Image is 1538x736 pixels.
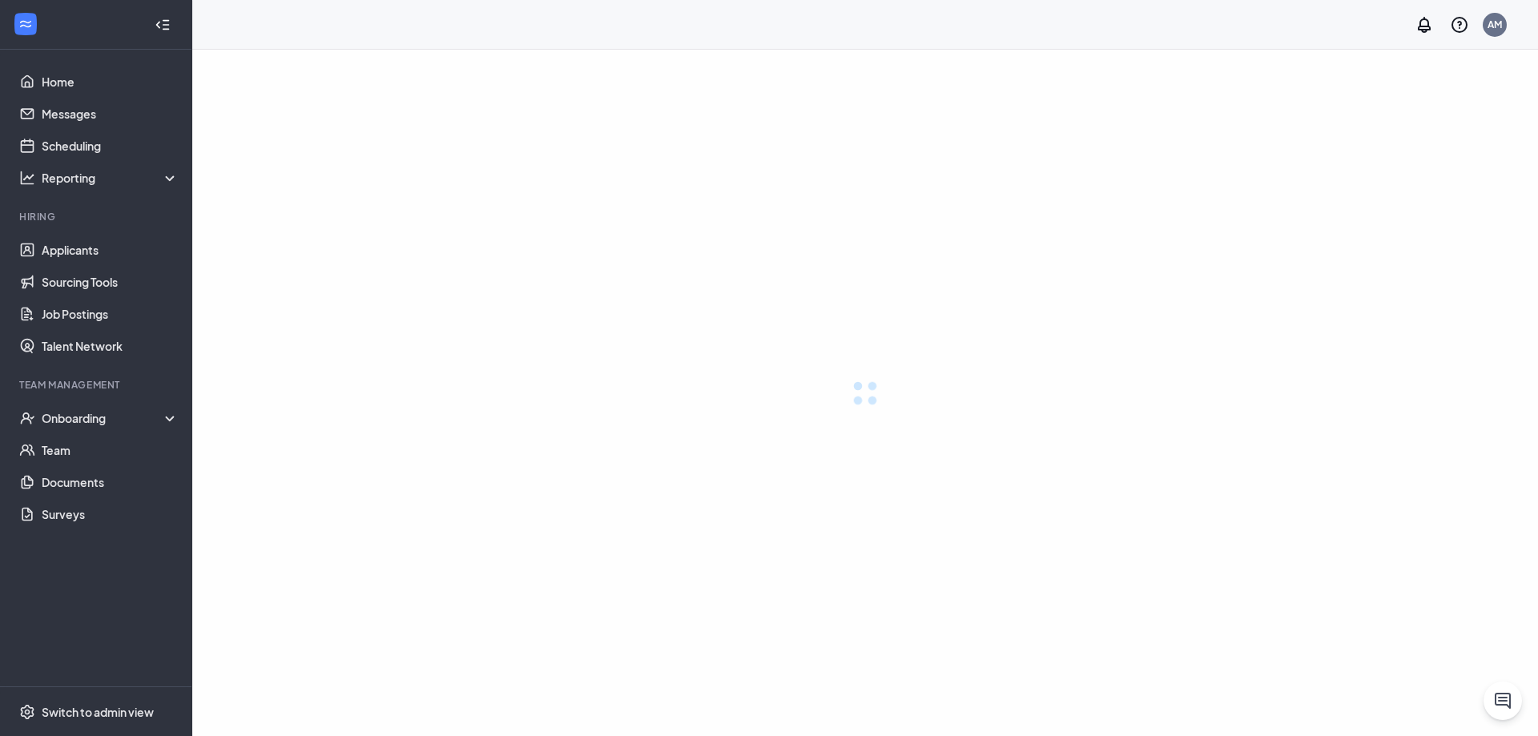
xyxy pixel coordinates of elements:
[1450,15,1469,34] svg: QuestionInfo
[42,130,179,162] a: Scheduling
[42,234,179,266] a: Applicants
[42,170,179,186] div: Reporting
[42,66,179,98] a: Home
[1484,682,1522,720] button: ChatActive
[42,298,179,330] a: Job Postings
[155,17,171,33] svg: Collapse
[19,170,35,186] svg: Analysis
[42,466,179,498] a: Documents
[19,410,35,426] svg: UserCheck
[42,266,179,298] a: Sourcing Tools
[42,410,179,426] div: Onboarding
[1493,691,1512,710] svg: ChatActive
[18,16,34,32] svg: WorkstreamLogo
[42,704,154,720] div: Switch to admin view
[1488,18,1502,31] div: AM
[19,378,175,392] div: Team Management
[42,98,179,130] a: Messages
[42,498,179,530] a: Surveys
[19,704,35,720] svg: Settings
[1415,15,1434,34] svg: Notifications
[42,434,179,466] a: Team
[19,210,175,223] div: Hiring
[42,330,179,362] a: Talent Network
